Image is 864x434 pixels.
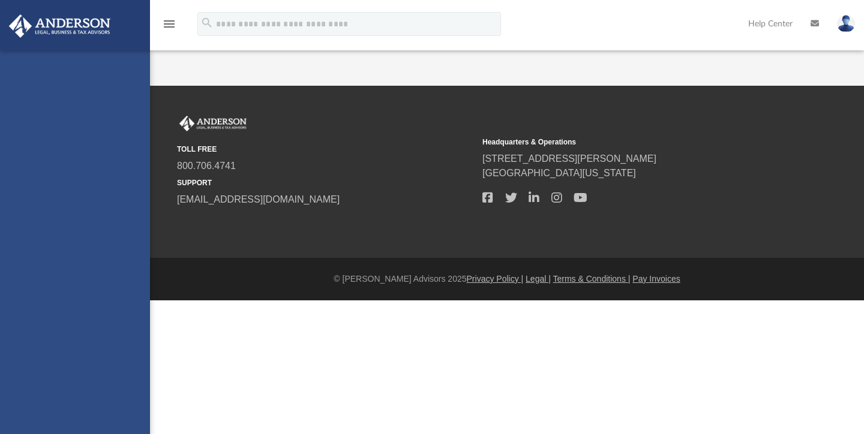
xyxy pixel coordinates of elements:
i: search [200,16,214,29]
small: Headquarters & Operations [482,137,779,147]
a: Legal | [526,274,551,284]
small: SUPPORT [177,177,474,188]
a: menu [162,23,176,31]
div: © [PERSON_NAME] Advisors 2025 [150,273,864,285]
a: [GEOGRAPHIC_DATA][US_STATE] [482,168,636,178]
a: Privacy Policy | [467,274,524,284]
small: TOLL FREE [177,144,474,155]
img: User Pic [837,15,855,32]
a: 800.706.4741 [177,161,236,171]
a: [EMAIL_ADDRESS][DOMAIN_NAME] [177,194,340,204]
a: Terms & Conditions | [553,274,631,284]
i: menu [162,17,176,31]
a: [STREET_ADDRESS][PERSON_NAME] [482,153,656,164]
a: Pay Invoices [632,274,680,284]
img: Anderson Advisors Platinum Portal [5,14,114,38]
img: Anderson Advisors Platinum Portal [177,116,249,131]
